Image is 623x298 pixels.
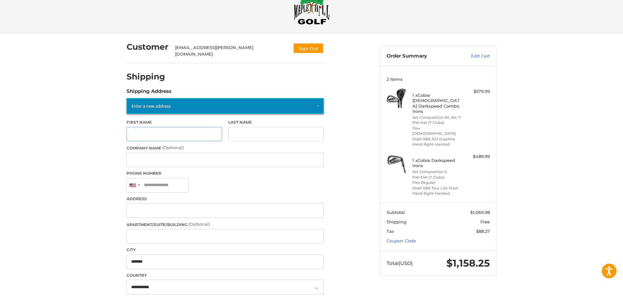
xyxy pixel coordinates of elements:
a: Edit Cart [457,53,490,60]
h2: Shipping [127,72,165,82]
label: Company Name [127,145,324,151]
label: Phone Number [127,170,324,176]
legend: Shipping Address [127,88,171,98]
h4: 1 x Cobra Darkspeed Irons [412,158,462,168]
span: $1,158.25 [446,257,490,269]
li: Set Composition 5-PW+GW (7 Clubs) [412,169,462,180]
a: Enter or select a different address [127,98,324,114]
a: Coupon Code [387,238,416,243]
small: (Optional) [162,145,184,150]
label: Country [127,272,324,278]
div: [EMAIL_ADDRESS][PERSON_NAME][DOMAIN_NAME] [175,44,287,57]
span: Shipping [387,219,407,224]
h3: Order Summary [387,53,457,60]
label: Last Name [228,119,324,125]
li: Hand Right-Handed [412,142,462,147]
div: United States: +1 [127,178,142,192]
li: Set Composition 5H, 6H, 7-PW+SW (7 Clubs) [412,115,462,126]
span: Enter a new address [131,103,171,109]
span: Total (USD) [387,260,413,266]
span: $1,069.98 [470,210,490,215]
label: Apartment/Suite/Building [127,221,324,228]
span: Free [480,219,490,224]
label: City [127,247,324,253]
div: $489.99 [464,153,490,160]
li: Shaft KBS Tour Lite Steel [412,185,462,191]
li: Flex [DEMOGRAPHIC_DATA] [412,126,462,136]
li: Hand Right-Handed [412,191,462,196]
li: Flex Regular [412,180,462,185]
span: $88.27 [476,229,490,234]
button: Sign Out [293,43,324,54]
small: (Optional) [188,221,210,227]
li: Shaft KBS PGI Graphite [412,136,462,142]
h4: 1 x Cobra [DEMOGRAPHIC_DATA] Darkspeed Combo Irons [412,93,462,114]
label: Address [127,196,324,202]
h3: 2 Items [387,77,490,82]
div: $579.99 [464,88,490,95]
span: Tax [387,229,394,234]
label: First Name [127,119,222,125]
h2: Customer [127,42,168,52]
span: Subtotal [387,210,405,215]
